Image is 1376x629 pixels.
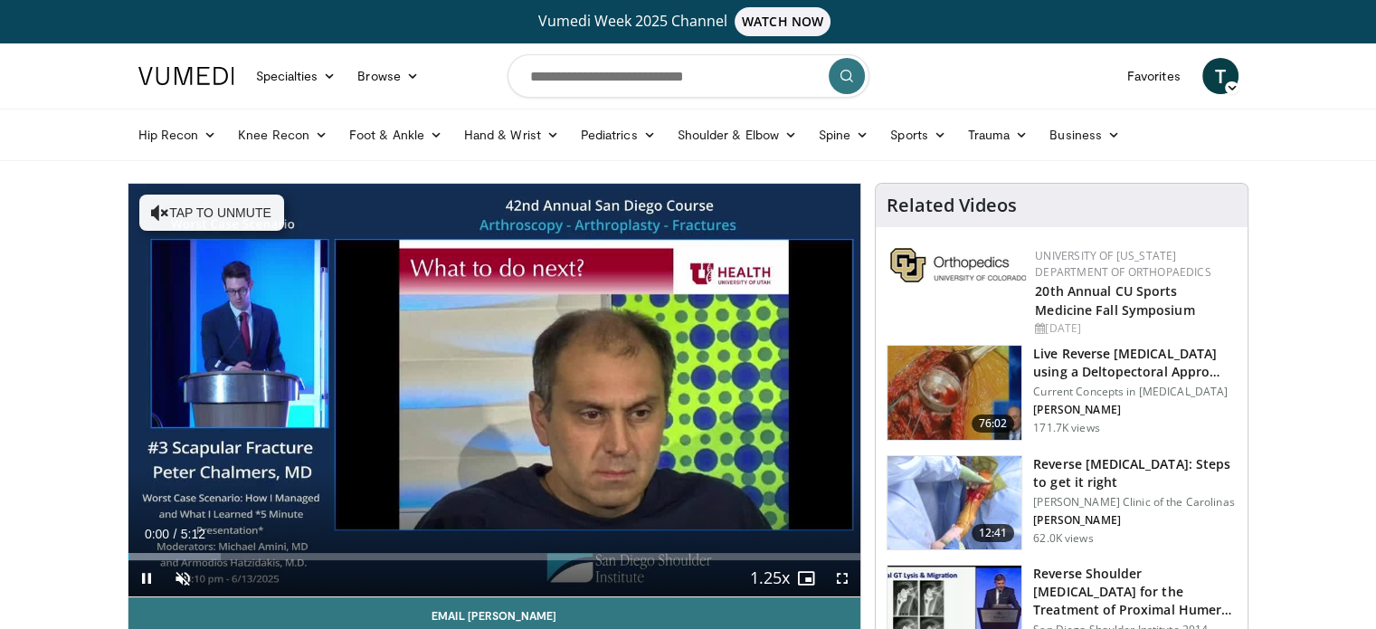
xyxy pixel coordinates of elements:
[890,248,1026,282] img: 355603a8-37da-49b6-856f-e00d7e9307d3.png.150x105_q85_autocrop_double_scale_upscale_version-0.2.png
[887,345,1237,441] a: 76:02 Live Reverse [MEDICAL_DATA] using a Deltopectoral Appro… Current Concepts in [MEDICAL_DATA]...
[128,560,165,596] button: Pause
[808,117,879,153] a: Spine
[174,527,177,541] span: /
[667,117,808,153] a: Shoulder & Elbow
[1035,248,1210,280] a: University of [US_STATE] Department of Orthopaedics
[972,415,1015,433] span: 76:02
[165,560,201,596] button: Unmute
[453,117,570,153] a: Hand & Wrist
[752,560,788,596] button: Playback Rate
[1035,282,1194,319] a: 20th Annual CU Sports Medicine Fall Symposium
[128,184,861,597] video-js: Video Player
[181,527,205,541] span: 5:12
[887,455,1237,551] a: 12:41 Reverse [MEDICAL_DATA]: Steps to get it right [PERSON_NAME] Clinic of the Carolinas [PERSON...
[1033,565,1237,619] h3: Reverse Shoulder [MEDICAL_DATA] for the Treatment of Proximal Humeral …
[887,346,1021,440] img: 684033_3.png.150x105_q85_crop-smart_upscale.jpg
[972,524,1015,542] span: 12:41
[1033,495,1237,510] p: [PERSON_NAME] Clinic of the Carolinas
[788,560,824,596] button: Enable picture-in-picture mode
[735,7,830,36] span: WATCH NOW
[346,58,430,94] a: Browse
[570,117,667,153] a: Pediatrics
[1033,385,1237,399] p: Current Concepts in [MEDICAL_DATA]
[128,117,228,153] a: Hip Recon
[508,54,869,98] input: Search topics, interventions
[227,117,338,153] a: Knee Recon
[145,527,169,541] span: 0:00
[141,7,1236,36] a: Vumedi Week 2025 ChannelWATCH NOW
[245,58,347,94] a: Specialties
[824,560,860,596] button: Fullscreen
[957,117,1039,153] a: Trauma
[1039,117,1131,153] a: Business
[1202,58,1238,94] a: T
[887,456,1021,550] img: 326034_0000_1.png.150x105_q85_crop-smart_upscale.jpg
[1033,403,1237,417] p: [PERSON_NAME]
[1033,531,1093,546] p: 62.0K views
[887,195,1017,216] h4: Related Videos
[338,117,453,153] a: Foot & Ankle
[1033,513,1237,528] p: [PERSON_NAME]
[138,67,234,85] img: VuMedi Logo
[139,195,284,231] button: Tap to unmute
[1035,320,1233,337] div: [DATE]
[879,117,957,153] a: Sports
[1033,455,1237,491] h3: Reverse [MEDICAL_DATA]: Steps to get it right
[1033,421,1099,435] p: 171.7K views
[1033,345,1237,381] h3: Live Reverse [MEDICAL_DATA] using a Deltopectoral Appro…
[128,553,861,560] div: Progress Bar
[1116,58,1191,94] a: Favorites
